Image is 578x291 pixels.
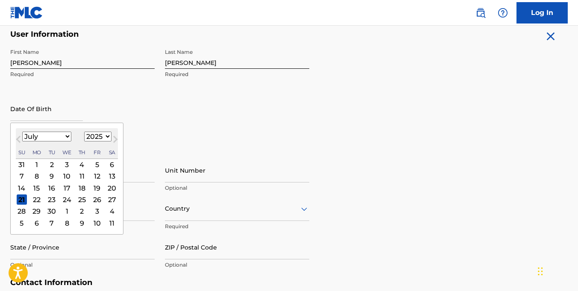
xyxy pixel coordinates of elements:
[498,8,508,18] img: help
[165,184,309,192] p: Optional
[47,147,57,158] div: Tuesday
[10,149,568,159] h5: Personal Address
[107,183,117,193] div: Choose Saturday, September 20th, 2025
[47,171,57,182] div: Choose Tuesday, September 9th, 2025
[16,159,118,229] div: Month September, 2025
[32,183,42,193] div: Choose Monday, September 15th, 2025
[107,147,117,158] div: Saturday
[544,29,557,43] img: close
[77,206,87,217] div: Choose Thursday, October 2nd, 2025
[32,218,42,228] div: Choose Monday, October 6th, 2025
[62,206,72,217] div: Choose Wednesday, October 1st, 2025
[92,147,102,158] div: Friday
[77,183,87,193] div: Choose Thursday, September 18th, 2025
[109,134,122,148] button: Next Month
[472,4,489,21] a: Public Search
[494,4,511,21] div: Help
[107,171,117,182] div: Choose Saturday, September 13th, 2025
[17,183,27,193] div: Choose Sunday, September 14th, 2025
[107,194,117,205] div: Choose Saturday, September 27th, 2025
[32,147,42,158] div: Monday
[107,206,117,217] div: Choose Saturday, October 4th, 2025
[475,8,486,18] img: search
[165,71,309,78] p: Required
[32,171,42,182] div: Choose Monday, September 8th, 2025
[92,183,102,193] div: Choose Friday, September 19th, 2025
[535,250,578,291] iframe: Chat Widget
[10,278,309,288] h5: Contact Information
[17,206,27,217] div: Choose Sunday, September 28th, 2025
[92,171,102,182] div: Choose Friday, September 12th, 2025
[17,159,27,170] div: Choose Sunday, August 31st, 2025
[17,218,27,228] div: Choose Sunday, October 5th, 2025
[107,218,117,228] div: Choose Saturday, October 11th, 2025
[47,159,57,170] div: Choose Tuesday, September 2nd, 2025
[165,223,309,230] p: Required
[32,159,42,170] div: Choose Monday, September 1st, 2025
[77,218,87,228] div: Choose Thursday, October 9th, 2025
[17,147,27,158] div: Sunday
[62,218,72,228] div: Choose Wednesday, October 8th, 2025
[47,194,57,205] div: Choose Tuesday, September 23rd, 2025
[92,159,102,170] div: Choose Friday, September 5th, 2025
[107,159,117,170] div: Choose Saturday, September 6th, 2025
[10,6,43,19] img: MLC Logo
[62,159,72,170] div: Choose Wednesday, September 3rd, 2025
[10,261,155,269] p: Optional
[62,194,72,205] div: Choose Wednesday, September 24th, 2025
[32,194,42,205] div: Choose Monday, September 22nd, 2025
[77,147,87,158] div: Thursday
[62,171,72,182] div: Choose Wednesday, September 10th, 2025
[165,261,309,269] p: Optional
[47,218,57,228] div: Choose Tuesday, October 7th, 2025
[10,71,155,78] p: Required
[92,218,102,228] div: Choose Friday, October 10th, 2025
[62,147,72,158] div: Wednesday
[17,171,27,182] div: Choose Sunday, September 7th, 2025
[10,123,123,235] div: Choose Date
[12,134,25,148] button: Previous Month
[92,194,102,205] div: Choose Friday, September 26th, 2025
[62,183,72,193] div: Choose Wednesday, September 17th, 2025
[77,171,87,182] div: Choose Thursday, September 11th, 2025
[47,183,57,193] div: Choose Tuesday, September 16th, 2025
[516,2,568,24] a: Log In
[77,194,87,205] div: Choose Thursday, September 25th, 2025
[10,29,309,39] h5: User Information
[17,194,27,205] div: Choose Sunday, September 21st, 2025
[538,259,543,284] div: Drag
[92,206,102,217] div: Choose Friday, October 3rd, 2025
[77,159,87,170] div: Choose Thursday, September 4th, 2025
[32,206,42,217] div: Choose Monday, September 29th, 2025
[47,206,57,217] div: Choose Tuesday, September 30th, 2025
